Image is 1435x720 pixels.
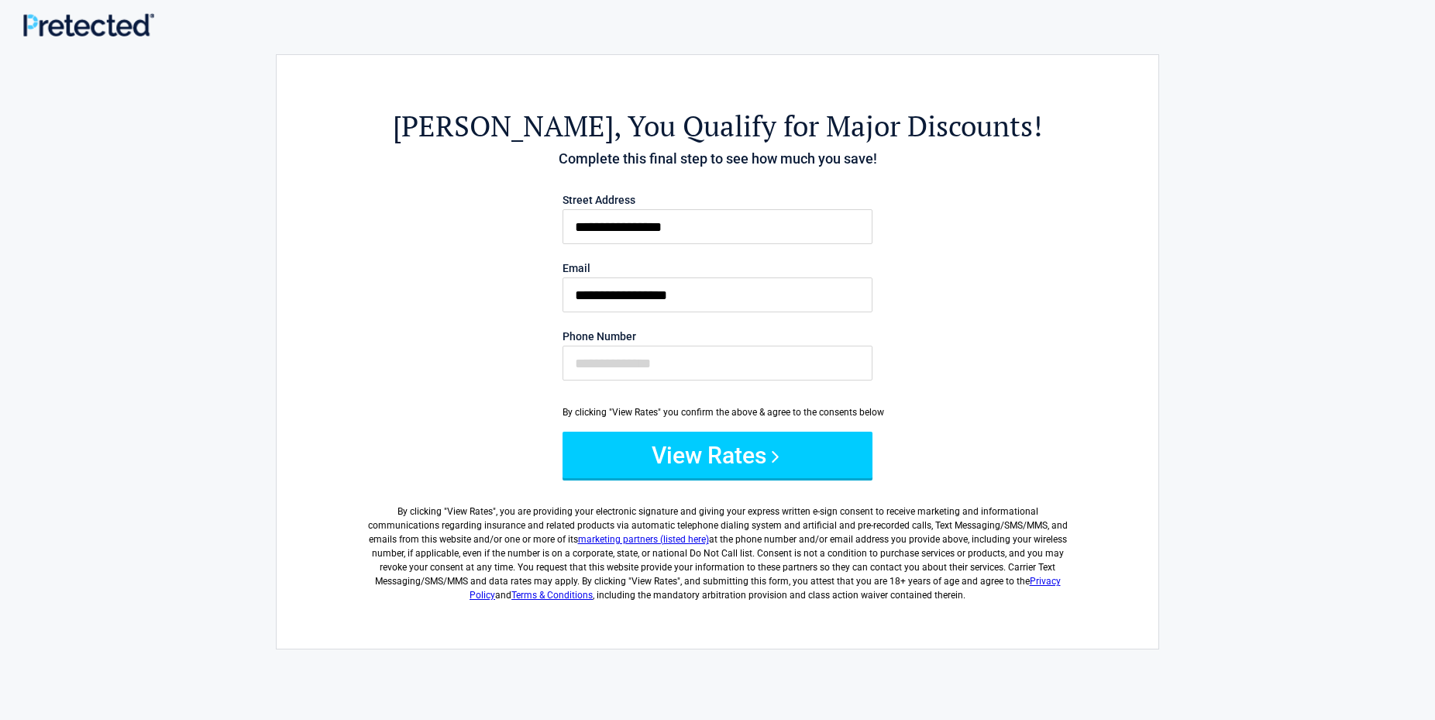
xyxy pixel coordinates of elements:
[563,405,872,419] div: By clicking "View Rates" you confirm the above & agree to the consents below
[362,149,1073,169] h4: Complete this final step to see how much you save!
[563,432,872,478] button: View Rates
[447,506,493,517] span: View Rates
[578,534,709,545] a: marketing partners (listed here)
[362,107,1073,145] h2: , You Qualify for Major Discounts!
[563,331,872,342] label: Phone Number
[563,263,872,274] label: Email
[511,590,593,601] a: Terms & Conditions
[23,13,154,37] img: Main Logo
[563,195,872,205] label: Street Address
[393,107,614,145] span: [PERSON_NAME]
[362,492,1073,602] label: By clicking " ", you are providing your electronic signature and giving your express written e-si...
